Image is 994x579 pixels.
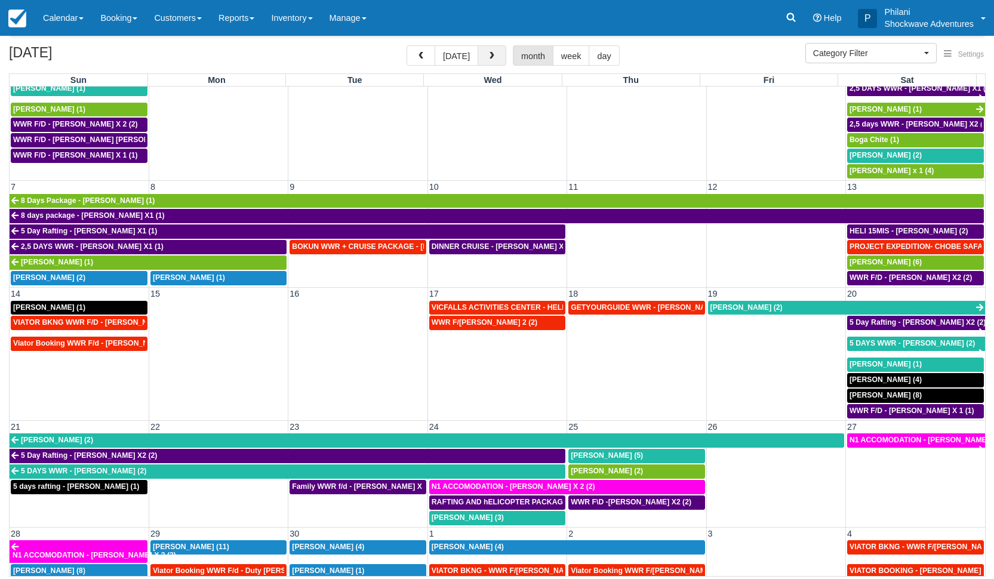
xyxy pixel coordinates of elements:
[11,480,147,494] a: 5 days rafting - [PERSON_NAME] (1)
[21,467,146,475] span: 5 DAYS WWR - [PERSON_NAME] (2)
[11,316,147,330] a: VIATOR BKNG WWR F/D - [PERSON_NAME] X 1 (1)
[11,103,147,117] a: [PERSON_NAME] (1)
[288,289,300,298] span: 16
[13,273,85,282] span: [PERSON_NAME] (2)
[850,318,986,327] span: 5 Day Rafting - [PERSON_NAME] X2 (2)
[13,303,85,312] span: [PERSON_NAME] (1)
[850,105,922,113] span: [PERSON_NAME] (1)
[9,45,160,67] h2: [DATE]
[429,480,705,494] a: N1 ACCOMODATION - [PERSON_NAME] X 2 (2)
[567,182,579,192] span: 11
[858,9,877,28] div: P
[11,564,147,578] a: [PERSON_NAME] (8)
[13,566,85,575] span: [PERSON_NAME] (8)
[13,318,190,327] span: VIATOR BKNG WWR F/D - [PERSON_NAME] X 1 (1)
[432,513,504,522] span: [PERSON_NAME] (3)
[288,529,300,538] span: 30
[10,224,565,239] a: 5 Day Rafting - [PERSON_NAME] X1 (1)
[568,464,704,479] a: [PERSON_NAME] (2)
[567,289,579,298] span: 18
[292,543,364,551] span: [PERSON_NAME] (4)
[847,404,984,418] a: WWR F/D - [PERSON_NAME] X 1 (1)
[571,498,691,506] span: WWR F\D -[PERSON_NAME] X2 (2)
[10,464,565,479] a: 5 DAYS WWR - [PERSON_NAME] (2)
[208,75,226,85] span: Mon
[288,422,300,432] span: 23
[11,149,147,163] a: WWR F/D - [PERSON_NAME] X 1 (1)
[432,566,601,575] span: VIATOR BKNG - WWR F/[PERSON_NAME] X 3 (3)
[850,258,922,266] span: [PERSON_NAME] (6)
[513,45,553,66] button: month
[11,301,147,315] a: [PERSON_NAME] (1)
[10,422,21,432] span: 21
[958,50,984,58] span: Settings
[347,75,362,85] span: Tue
[290,480,426,494] a: Family WWR f/d - [PERSON_NAME] X 4 (4)
[571,303,743,312] span: GETYOURGUIDE WWR - [PERSON_NAME] X 9 (9)
[568,301,704,315] a: GETYOURGUIDE WWR - [PERSON_NAME] X 9 (9)
[429,316,565,330] a: WWR F/[PERSON_NAME] 2 (2)
[707,529,714,538] span: 3
[13,84,85,93] span: [PERSON_NAME] (1)
[623,75,639,85] span: Thu
[847,149,984,163] a: [PERSON_NAME] (2)
[10,240,287,254] a: 2,5 DAYS WWR - [PERSON_NAME] X1 (1)
[567,529,574,538] span: 2
[149,182,156,192] span: 8
[850,227,968,235] span: HELI 15MIS - [PERSON_NAME] (2)
[292,566,364,575] span: [PERSON_NAME] (1)
[13,339,190,347] span: Viator Booking WWR F/d - [PERSON_NAME] X 1 (1)
[288,182,296,192] span: 9
[847,316,985,330] a: 5 Day Rafting - [PERSON_NAME] X2 (2)
[428,182,440,192] span: 10
[21,451,157,460] span: 5 Day Rafting - [PERSON_NAME] X2 (2)
[847,82,985,96] a: 2,5 DAYS WWR - [PERSON_NAME] X1 (1)
[850,391,922,399] span: [PERSON_NAME] (8)
[292,242,528,251] span: BOKUN WWR + CRUISE PACKAGE - [PERSON_NAME] South X 2 (2)
[847,389,984,403] a: [PERSON_NAME] (8)
[708,301,985,315] a: [PERSON_NAME] (2)
[429,301,565,315] a: VICFALLS ACTIVITIES CENTER - HELICOPTER -[PERSON_NAME] X 4 (4)
[850,273,972,282] span: WWR F/D - [PERSON_NAME] X2 (2)
[553,45,590,66] button: week
[429,511,565,525] a: [PERSON_NAME] (3)
[850,360,922,368] span: [PERSON_NAME] (1)
[589,45,619,66] button: day
[571,451,643,460] span: [PERSON_NAME] (5)
[149,422,161,432] span: 22
[571,566,737,575] span: Viator Booking WWR F/[PERSON_NAME] X 2 (2)
[21,242,164,251] span: 2,5 DAYS WWR - [PERSON_NAME] X1 (1)
[21,211,165,220] span: 8 days package - [PERSON_NAME] X1 (1)
[149,529,161,538] span: 29
[429,564,565,578] a: VIATOR BKNG - WWR F/[PERSON_NAME] X 3 (3)
[429,495,565,510] a: RAFTING AND hELICOPTER PACKAGE - [PERSON_NAME] X1 (1)
[847,433,985,448] a: N1 ACCOMODATION - [PERSON_NAME] X 2 (2)
[150,564,287,578] a: Viator Booking WWR F/d - Duty [PERSON_NAME] 2 (2)
[850,167,934,175] span: [PERSON_NAME] x 1 (4)
[847,224,984,239] a: HELI 15MIS - [PERSON_NAME] (2)
[10,194,984,208] a: 8 Days Package - [PERSON_NAME] (1)
[884,18,974,30] p: Shockwave Adventures
[290,564,426,578] a: [PERSON_NAME] (1)
[13,120,138,128] span: WWR F/D - [PERSON_NAME] X 2 (2)
[432,498,658,506] span: RAFTING AND hELICOPTER PACKAGE - [PERSON_NAME] X1 (1)
[150,271,287,285] a: [PERSON_NAME] (1)
[571,467,643,475] span: [PERSON_NAME] (2)
[290,540,426,555] a: [PERSON_NAME] (4)
[847,337,985,351] a: 5 DAYS WWR - [PERSON_NAME] (2)
[149,289,161,298] span: 15
[150,540,287,555] a: [PERSON_NAME] (11)
[21,196,155,205] span: 8 Days Package - [PERSON_NAME] (1)
[850,120,989,128] span: 2,5 days WWR - [PERSON_NAME] X2 (2)
[568,449,704,463] a: [PERSON_NAME] (5)
[850,339,975,347] span: 5 DAYS WWR - [PERSON_NAME] (2)
[850,84,992,93] span: 2,5 DAYS WWR - [PERSON_NAME] X1 (1)
[21,227,157,235] span: 5 Day Rafting - [PERSON_NAME] X1 (1)
[847,118,984,132] a: 2,5 days WWR - [PERSON_NAME] X2 (2)
[13,551,176,559] span: N1 ACCOMODATION - [PERSON_NAME] X 2 (2)
[10,529,21,538] span: 28
[847,133,984,147] a: Boga Chite (1)
[850,135,899,144] span: Boga Chite (1)
[567,422,579,432] span: 25
[813,47,921,59] span: Category Filter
